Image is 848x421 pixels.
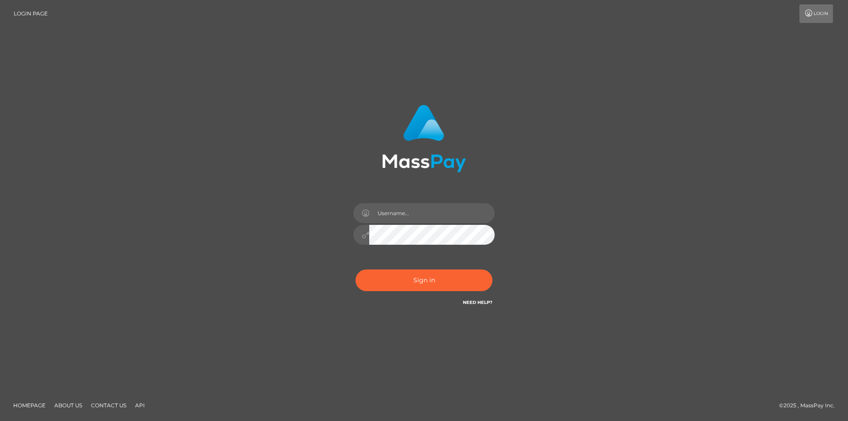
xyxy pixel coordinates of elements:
a: About Us [51,398,86,412]
a: Homepage [10,398,49,412]
a: Contact Us [87,398,130,412]
a: API [132,398,148,412]
a: Login [799,4,833,23]
a: Need Help? [463,300,492,305]
img: MassPay Login [382,105,466,172]
input: Username... [369,203,495,223]
a: Login Page [14,4,48,23]
button: Sign in [356,269,492,291]
div: © 2025 , MassPay Inc. [779,401,841,410]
